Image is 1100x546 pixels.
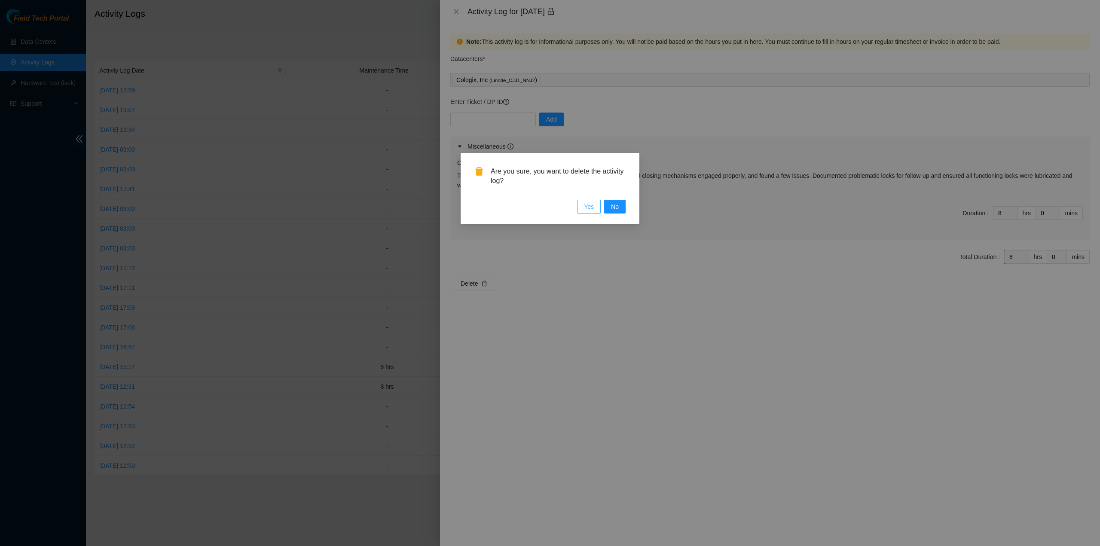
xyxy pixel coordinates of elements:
[604,200,626,214] button: No
[611,202,619,211] span: No
[584,202,594,211] span: Yes
[577,200,601,214] button: Yes
[491,167,626,186] span: Are you sure, you want to delete the activity log?
[474,167,484,176] span: delete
